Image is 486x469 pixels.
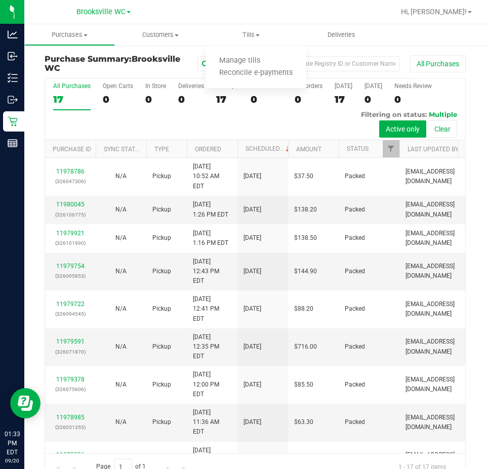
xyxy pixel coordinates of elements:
span: Manage tills [206,57,274,65]
a: Type [154,146,169,153]
span: $138.20 [294,205,317,215]
a: Sync Status [104,146,143,153]
span: [DATE] 11:36 AM EDT [193,408,231,437]
a: Deliveries [296,24,387,46]
div: [DATE] [364,82,382,90]
span: [DATE] [244,205,261,215]
span: Hi, [PERSON_NAME]! [401,8,467,16]
span: [DATE] [244,233,261,243]
button: N/A [115,342,127,352]
span: Not Applicable [115,343,127,350]
p: (326051355) [51,422,90,432]
span: $144.90 [294,267,317,276]
span: [DATE] 12:00 PM EDT [193,370,231,399]
a: Scheduled [246,145,292,152]
span: $63.30 [294,417,313,427]
a: Filter [383,140,399,157]
a: 11978786 [56,168,85,175]
span: [DATE] [244,417,261,427]
div: Deliveries [178,82,204,90]
p: (326047306) [51,177,90,186]
span: $138.50 [294,233,317,243]
div: In Store [145,82,166,90]
p: (326075606) [51,385,90,394]
a: 11978936 [56,451,85,458]
span: Packed [345,267,365,276]
span: [DATE] 1:26 PM EDT [193,200,228,219]
span: Packed [345,417,365,427]
a: Amount [296,146,321,153]
button: N/A [115,267,127,276]
inline-svg: Retail [8,116,18,126]
span: Pickup [152,172,171,181]
span: Pickup [152,233,171,243]
a: 11979378 [56,376,85,383]
span: Deliveries [314,30,369,39]
span: Packed [345,172,365,181]
div: [DATE] [335,82,352,90]
div: 0 [145,94,166,105]
span: Pickup [152,267,171,276]
div: 0 [295,94,322,105]
span: $37.50 [294,172,313,181]
div: 17 [335,94,352,105]
button: N/A [115,304,127,314]
a: 11979921 [56,230,85,237]
span: Not Applicable [115,381,127,388]
span: Packed [345,380,365,390]
inline-svg: Outbound [8,95,18,105]
a: Tills Manage tills Reconcile e-payments [206,24,296,46]
button: All Purchases [410,55,466,72]
span: [DATE] 12:43 PM EDT [193,257,231,286]
a: Status [347,145,369,152]
span: Purchases [25,30,114,39]
a: Purchases [24,24,115,46]
span: Packed [345,205,365,215]
span: Brooksville WC [45,54,180,73]
span: Reconcile e-payments [206,69,306,77]
p: (326095853) [51,271,90,281]
h3: Purchase Summary: [45,55,185,72]
div: 17 [53,94,91,105]
span: $716.00 [294,342,317,352]
span: Not Applicable [115,234,127,241]
a: Customers [115,24,206,46]
span: Pickup [152,205,171,215]
button: N/A [115,417,127,427]
span: Not Applicable [115,206,127,213]
span: Multiple [429,110,457,118]
div: Needs Review [394,82,432,90]
a: 11978985 [56,414,85,421]
a: 11979754 [56,263,85,270]
span: $85.50 [294,380,313,390]
span: Brooksville WC [76,8,126,16]
span: [DATE] 1:16 PM EDT [193,229,228,248]
button: Active only [379,120,426,138]
a: Last Updated By [408,146,459,153]
span: Pickup [152,342,171,352]
span: Filtering on status: [361,110,427,118]
span: [DATE] [244,342,261,352]
div: 0 [251,94,282,105]
div: 0 [103,94,133,105]
p: 01:33 PM EDT [5,430,20,457]
p: 09/20 [5,457,20,464]
p: (326106775) [51,210,90,220]
div: 17 [216,94,238,105]
a: 11980045 [56,201,85,208]
div: 0 [364,94,382,105]
div: 0 [178,94,204,105]
input: Search Purchase ID, Original ID, State Registry ID or Customer Name... [197,56,400,71]
iframe: Resource center [10,388,40,418]
span: [DATE] [244,304,261,314]
span: Not Applicable [115,418,127,425]
button: N/A [115,233,127,243]
span: [DATE] [244,267,261,276]
span: Not Applicable [115,173,127,180]
span: Not Applicable [115,268,127,275]
inline-svg: Inbound [8,51,18,61]
span: [DATE] 10:52 AM EDT [193,162,231,191]
a: Ordered [195,146,221,153]
span: [DATE] [244,172,261,181]
span: Pickup [152,417,171,427]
